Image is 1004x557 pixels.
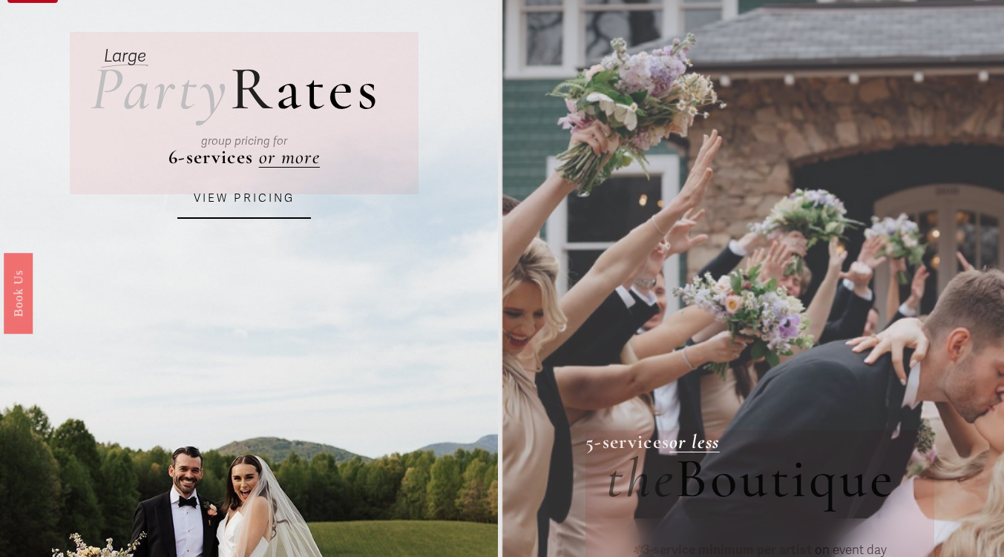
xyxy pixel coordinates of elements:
[201,134,287,148] em: group pricing for
[177,179,311,219] a: VIEW PRICING
[585,429,669,454] strong: 5-services
[104,45,146,67] em: Large
[4,252,33,333] a: Book Us
[230,51,275,126] span: R
[669,429,719,454] a: or less
[675,444,895,512] span: Boutique
[91,51,230,126] em: Party
[606,444,675,512] em: the
[91,58,381,119] h2: ates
